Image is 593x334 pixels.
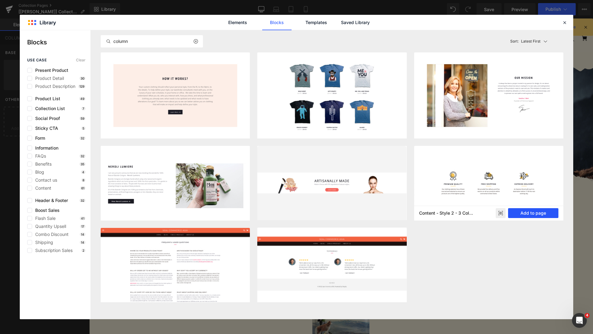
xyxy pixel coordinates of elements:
[585,313,590,318] span: 4
[32,248,73,253] span: Subscription Sales
[419,210,474,216] h5: Content - Style 2 - 3 Columns
[32,154,46,159] span: FAQs
[32,178,57,183] span: Contact us
[510,39,519,43] span: Sort:
[354,17,376,24] span: Resources
[81,178,86,182] p: 8
[32,208,60,213] span: Boost Sales
[32,162,52,167] span: Benefits
[508,30,563,52] button: Latest FirstSort:Latest First
[79,97,86,101] p: 49
[79,117,86,120] p: 59
[385,13,427,28] a: Where To Buy
[81,107,86,110] p: 7
[79,136,86,140] p: 32
[27,58,47,62] span: use case
[32,68,68,73] span: Present Product
[80,225,86,228] p: 17
[32,232,69,237] span: Combo Discount
[430,17,448,24] span: Samples
[329,13,351,28] a: Cats
[79,162,86,166] p: 35
[223,15,252,30] a: Elements
[32,240,53,245] span: Shipping
[572,313,587,328] iframe: Intercom live chat
[262,15,292,30] a: Blocks
[32,136,45,141] span: Form
[257,146,406,220] img: image
[80,241,86,244] p: 14
[257,228,406,302] img: image
[32,224,66,229] span: Quantity Upsell
[31,80,504,96] h1: Large Breed Dog Food
[306,13,329,28] a: Dogs
[451,13,470,28] a: Blogs
[301,15,331,30] a: Templates
[32,84,75,89] span: Product Description
[341,15,370,30] a: Saved Library
[32,198,68,203] span: Header & Footer
[454,17,467,24] span: Blogs
[496,208,506,218] div: Preview
[32,96,60,101] span: Product List
[414,52,563,138] img: image
[31,96,380,102] p: Big dogs have unique dietary needs.
[76,58,86,62] span: Clear
[101,52,250,138] img: image
[101,38,203,45] input: E.g. Black Friday, Sale,...
[101,146,250,221] img: image
[101,228,250,303] img: image
[80,186,86,190] p: 61
[427,13,451,28] a: Samples
[78,85,86,88] p: 129
[80,233,86,236] p: 14
[257,52,406,138] img: image
[32,76,64,81] span: Product Detail
[79,76,86,80] p: 30
[80,216,86,220] p: 41
[79,199,86,202] p: 32
[508,208,558,218] button: Add to page
[79,154,86,158] p: 32
[31,102,380,122] p: Our large breed dog range features optimum nutritional formulations for puppies, adults and senio...
[351,13,385,28] a: Resources
[32,170,44,175] span: Blog
[32,126,58,131] span: Sticky CTA
[332,17,343,24] span: Cats
[81,249,86,252] p: 2
[32,116,60,121] span: Social Proof
[32,146,58,151] span: Information
[309,17,321,24] span: Dogs
[414,146,563,221] img: image
[32,216,56,221] span: Flash Sale
[81,170,86,174] p: 4
[32,106,65,111] span: Collection List
[32,186,51,191] span: Content
[27,38,90,47] p: Blocks
[388,17,418,24] span: Where To Buy
[81,126,86,130] p: 5
[521,39,540,44] p: Latest First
